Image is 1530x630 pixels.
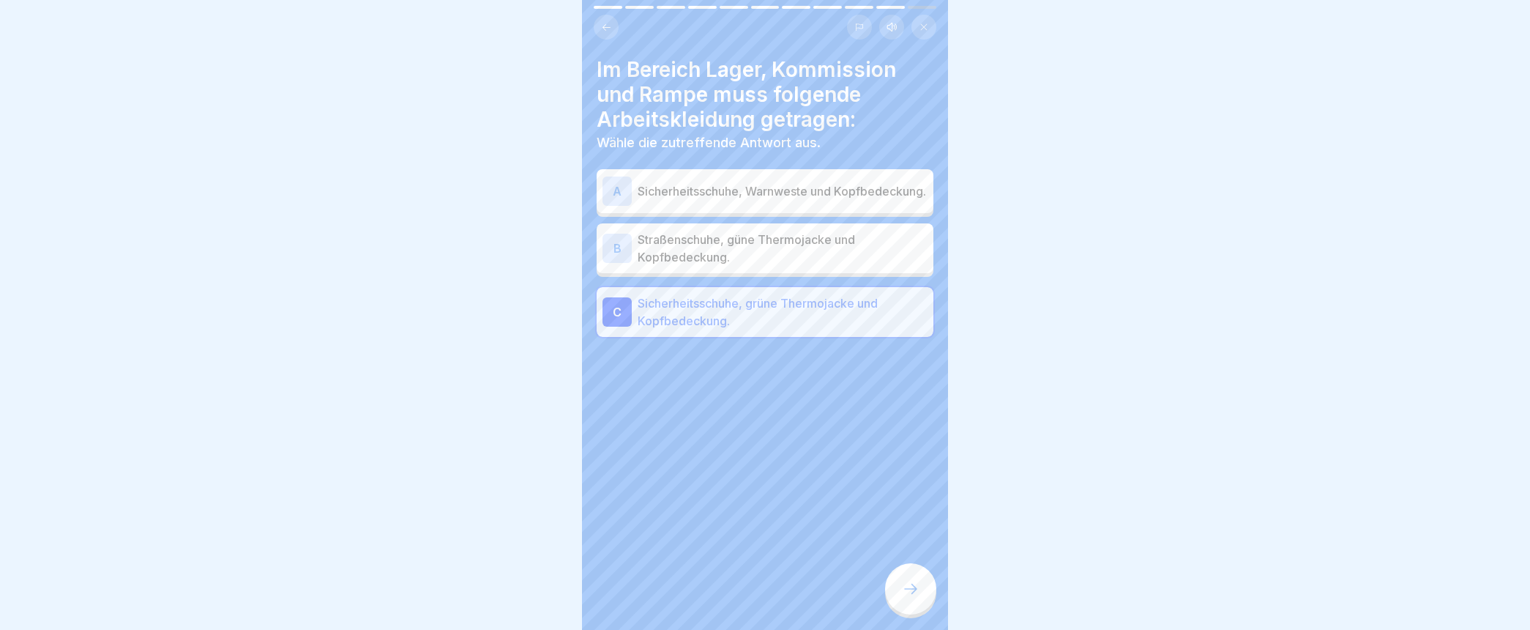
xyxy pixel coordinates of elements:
[638,182,928,200] p: Sicherheitsschuhe, Warnweste und Kopfbedeckung.
[638,231,928,266] p: Straßenschuhe, güne Thermojacke und Kopfbedeckung.
[597,135,933,151] p: Wähle die zutreffende Antwort aus.
[602,234,632,263] div: B
[602,177,632,206] div: A
[597,57,933,132] h4: Im Bereich Lager, Kommission und Rampe muss folgende Arbeitskleidung getragen:
[602,297,632,327] div: C
[638,294,928,330] p: Sicherheitsschuhe, grüne Thermojacke und Kopfbedeckung.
